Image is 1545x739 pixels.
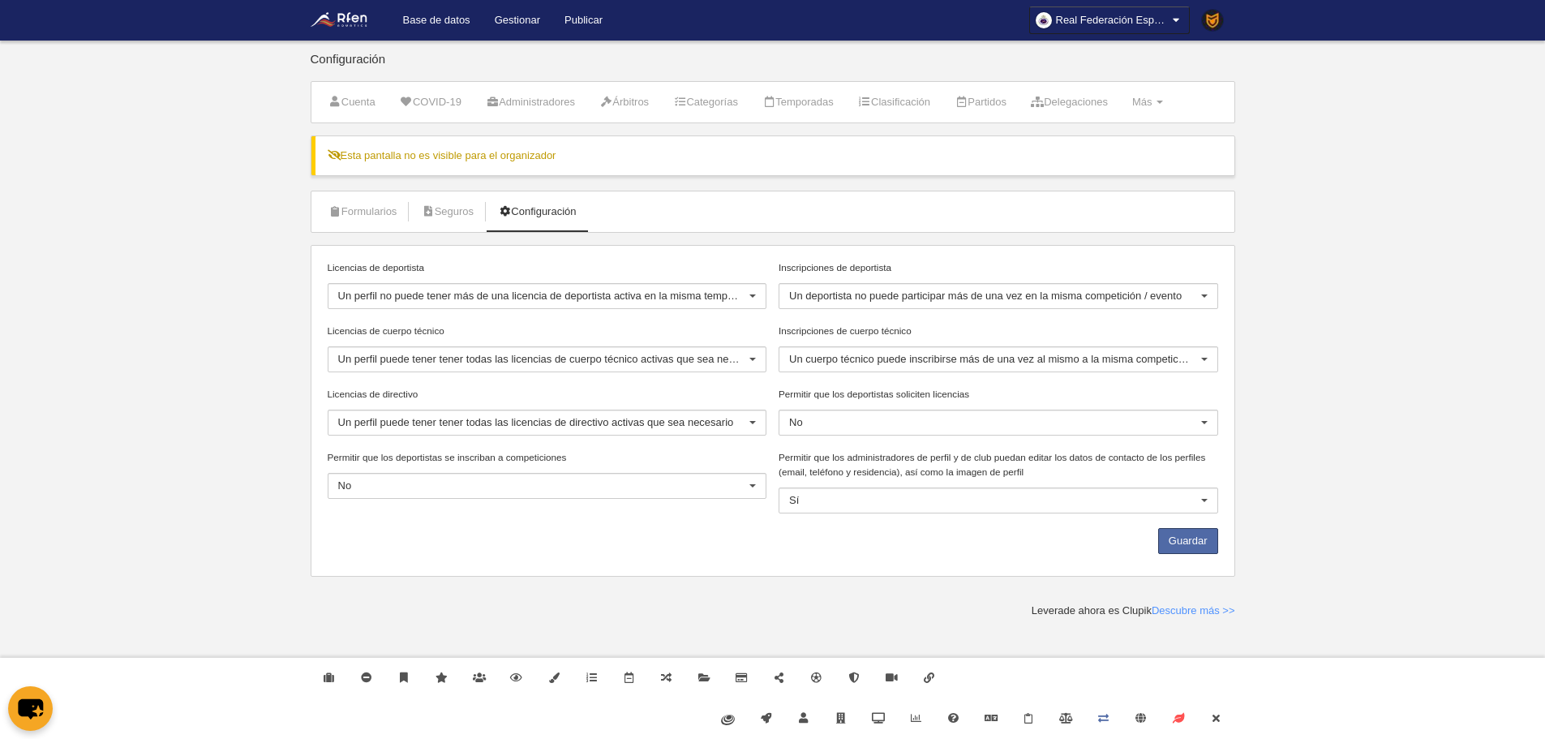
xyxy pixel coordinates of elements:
label: Licencias de cuerpo técnico [328,324,767,338]
img: OawuqMLU2yxE.30x30.jpg [1036,12,1052,28]
span: Real Federación Española de Natación [1056,12,1169,28]
label: Licencias de directivo [328,387,767,402]
span: Más [1132,96,1152,108]
button: Guardar [1158,528,1218,554]
a: Categorías [664,90,747,114]
span: Un cuerpo técnico puede inscribirse más de una vez al mismo a la misma competición / evento [789,353,1233,365]
a: Partidos [946,90,1015,114]
a: Delegaciones [1022,90,1117,114]
a: Más [1123,90,1172,114]
span: Un perfil puede tener tener todas las licencias de directivo activas que sea necesario [338,416,734,428]
img: PaK018JKw3ps.30x30.jpg [1202,10,1223,31]
span: Un perfil puede tener tener todas las licencias de cuerpo técnico activas que sea necesario [338,353,763,365]
a: Clasificación [849,90,939,114]
label: Permitir que los administradores de perfil y de club puedan editar los datos de contacto de los p... [779,450,1218,479]
label: Permitir que los deportistas soliciten licencias [779,387,1218,402]
button: chat-button [8,686,53,731]
a: Configuración [489,200,585,224]
a: Árbitros [590,90,658,114]
a: Real Federación Española de Natación [1029,6,1190,34]
div: Leverade ahora es Clupik [1032,604,1235,618]
div: Esta pantalla no es visible para el organizador [311,135,1235,176]
img: fiware.svg [721,715,735,725]
a: Administradores [477,90,584,114]
span: Un perfil no puede tener más de una licencia de deportista activa en la misma temporada [338,290,755,302]
span: No [789,416,803,428]
label: Inscripciones de deportista [779,260,1218,275]
label: Licencias de deportista [328,260,767,275]
span: Un deportista no puede participar más de una vez en la misma competición / evento [789,290,1182,302]
span: Sí [789,494,799,506]
a: Descubre más >> [1152,604,1235,617]
span: No [338,479,352,492]
a: Formularios [320,200,406,224]
div: Configuración [311,53,1235,81]
a: Seguros [412,200,483,224]
label: Permitir que los deportistas se inscriban a competiciones [328,450,767,465]
a: Cuenta [320,90,384,114]
label: Inscripciones de cuerpo técnico [779,324,1218,338]
a: Temporadas [753,90,843,114]
img: Real Federación Española de Natación [311,10,378,29]
a: COVID-19 [391,90,470,114]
